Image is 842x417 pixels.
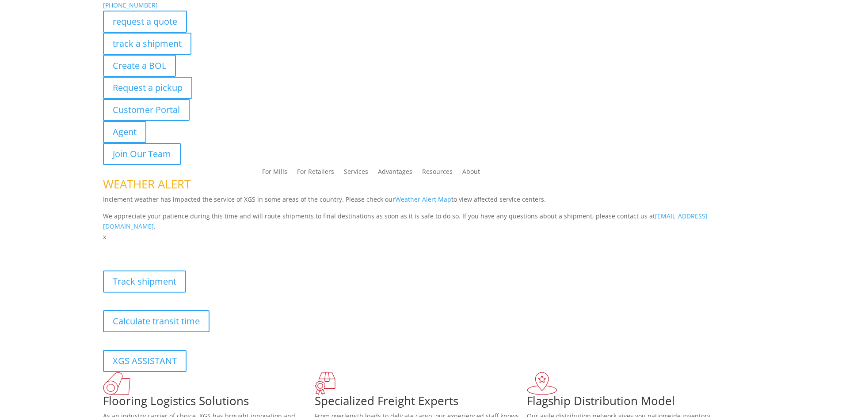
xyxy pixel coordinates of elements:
h1: Flagship Distribution Model [527,395,739,411]
h1: Flooring Logistics Solutions [103,395,315,411]
p: x [103,232,739,242]
img: xgs-icon-focused-on-flooring-red [315,372,335,395]
a: For Mills [262,169,287,178]
a: Join Our Team [103,143,181,165]
a: Advantages [378,169,412,178]
a: About [462,169,480,178]
a: Resources [422,169,453,178]
span: WEATHER ALERT [103,176,190,192]
img: xgs-icon-total-supply-chain-intelligence-red [103,372,130,395]
a: Customer Portal [103,99,190,121]
a: Services [344,169,368,178]
a: [PHONE_NUMBER] [103,1,158,9]
a: request a quote [103,11,187,33]
a: track a shipment [103,33,191,55]
img: xgs-icon-flagship-distribution-model-red [527,372,557,395]
a: Track shipment [103,270,186,293]
p: We appreciate your patience during this time and will route shipments to final destinations as so... [103,211,739,232]
a: Calculate transit time [103,310,210,332]
a: Weather Alert Map [395,195,451,203]
b: Visibility, transparency, and control for your entire supply chain. [103,244,300,252]
a: Create a BOL [103,55,176,77]
a: Request a pickup [103,77,192,99]
p: Inclement weather has impacted the service of XGS in some areas of the country. Please check our ... [103,194,739,211]
a: Agent [103,121,146,143]
a: For Retailers [297,169,334,178]
h1: Specialized Freight Experts [315,395,527,411]
a: XGS ASSISTANT [103,350,187,372]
